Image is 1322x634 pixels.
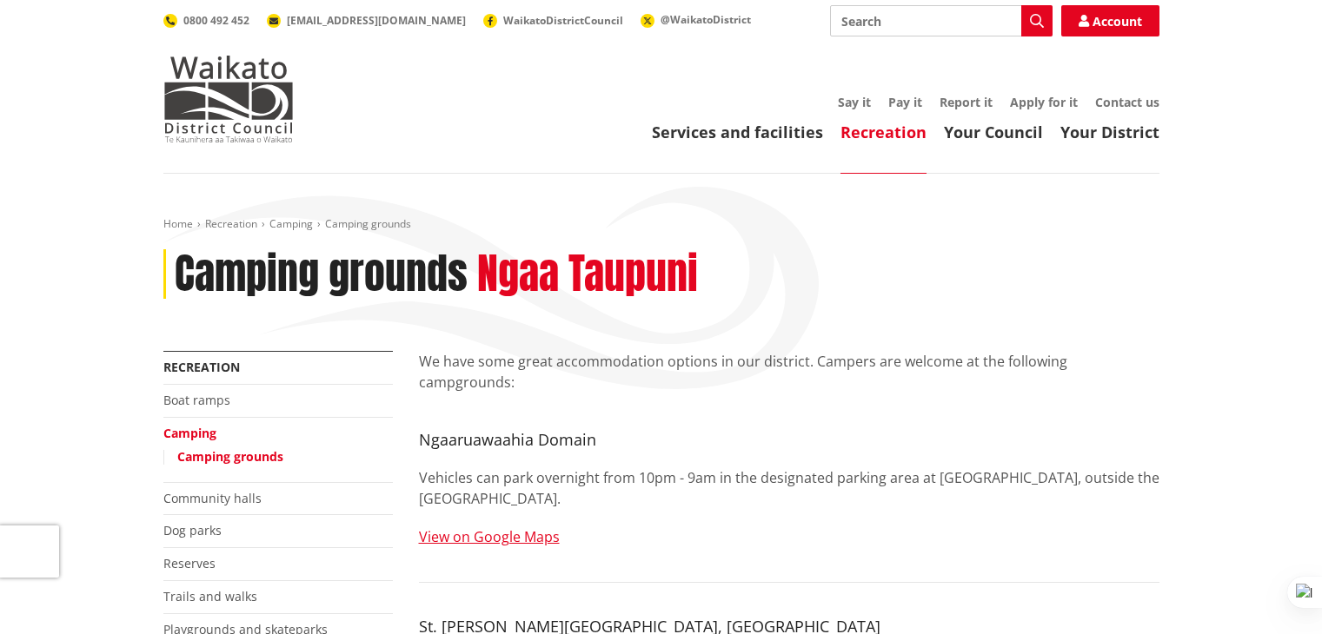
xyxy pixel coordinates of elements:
a: Services and facilities [652,122,823,142]
a: Camping grounds [177,448,283,465]
a: Dog parks [163,522,222,538]
iframe: Messenger Launcher [1242,561,1305,624]
p: Vehicles can park overnight from 10pm - 9am in the designated parking area at [GEOGRAPHIC_DATA], ... [419,467,1159,509]
img: Waikato District Council - Te Kaunihera aa Takiwaa o Waikato [163,56,294,142]
a: Say it [838,94,871,110]
a: Recreation [163,359,240,375]
a: Your District [1060,122,1159,142]
a: Apply for it [1010,94,1078,110]
a: Home [163,216,193,231]
a: Reserves [163,555,216,571]
h2: Ngaa Taupuni [477,249,698,300]
h4: Ngaaruawaahia Domain [419,431,1159,450]
a: 0800 492 452 [163,13,249,28]
a: View on Google Maps [419,527,560,546]
p: We have some great accommodation options in our district. Campers are welcome at the following ca... [419,351,1159,393]
span: WaikatoDistrictCouncil [503,13,623,28]
a: Community halls [163,490,262,506]
a: [EMAIL_ADDRESS][DOMAIN_NAME] [267,13,466,28]
a: WaikatoDistrictCouncil [483,13,623,28]
a: Report it [940,94,993,110]
span: Camping grounds [325,216,411,231]
a: @WaikatoDistrict [641,12,751,27]
a: Trails and walks [163,588,257,604]
h1: Camping grounds [175,249,468,300]
span: 0800 492 452 [183,13,249,28]
a: Your Council [944,122,1043,142]
a: Contact us [1095,94,1159,110]
a: Pay it [888,94,922,110]
nav: breadcrumb [163,217,1159,232]
a: Camping [269,216,313,231]
a: Camping [163,425,216,441]
a: Recreation [840,122,927,142]
a: Boat ramps [163,392,230,408]
span: [EMAIL_ADDRESS][DOMAIN_NAME] [287,13,466,28]
span: @WaikatoDistrict [661,12,751,27]
input: Search input [830,5,1053,36]
a: Account [1061,5,1159,36]
a: Recreation [205,216,257,231]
